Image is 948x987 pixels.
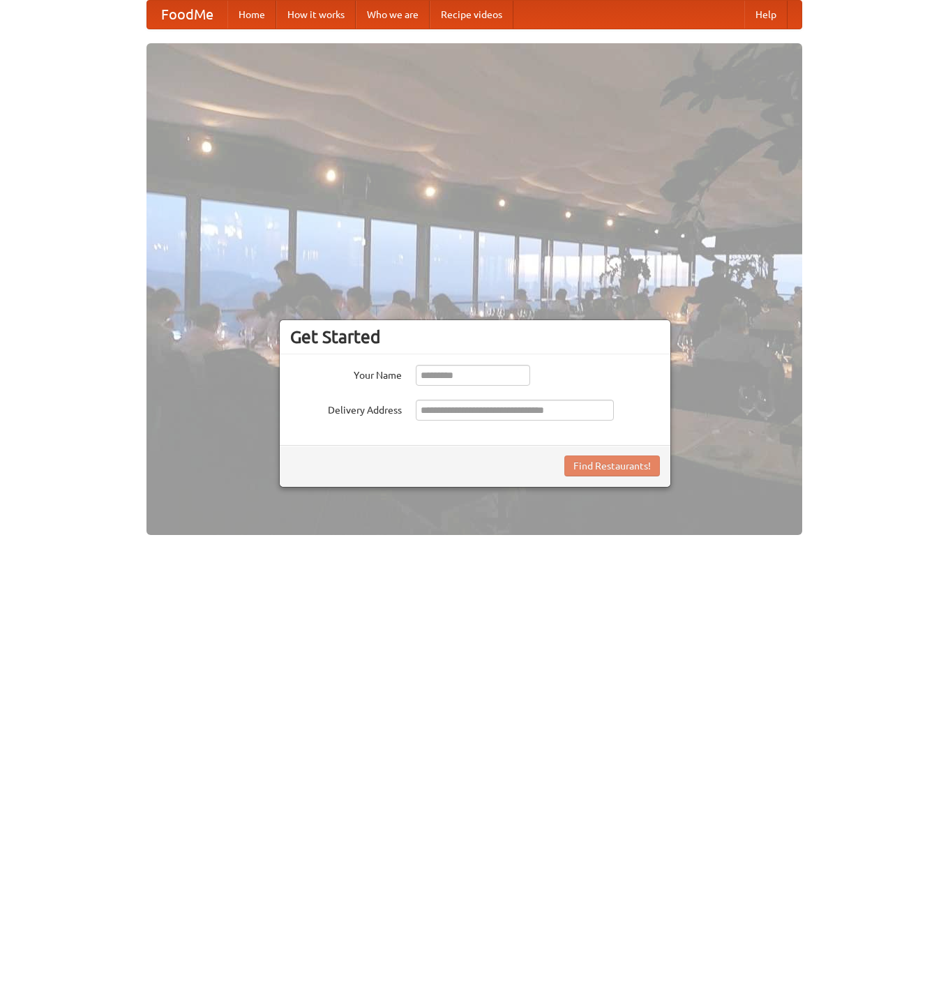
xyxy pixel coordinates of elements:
[430,1,513,29] a: Recipe videos
[147,1,227,29] a: FoodMe
[744,1,788,29] a: Help
[564,455,660,476] button: Find Restaurants!
[227,1,276,29] a: Home
[290,400,402,417] label: Delivery Address
[290,365,402,382] label: Your Name
[290,326,660,347] h3: Get Started
[356,1,430,29] a: Who we are
[276,1,356,29] a: How it works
